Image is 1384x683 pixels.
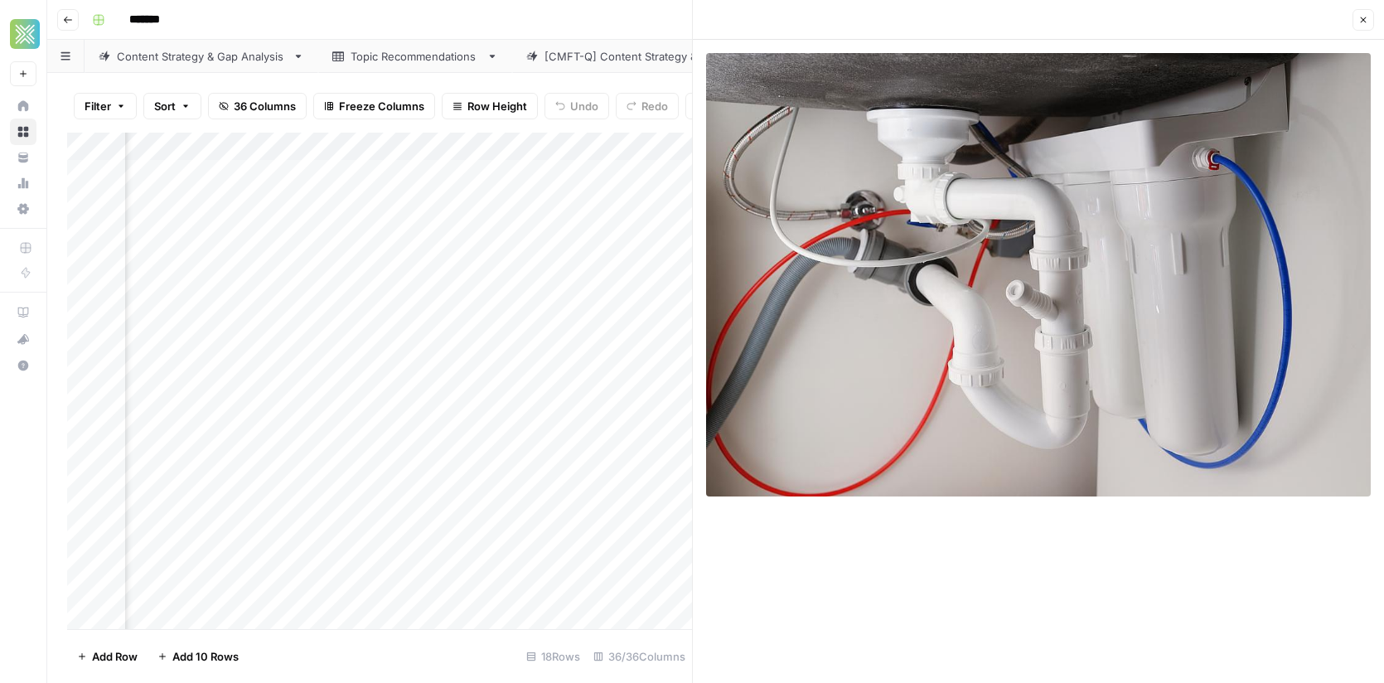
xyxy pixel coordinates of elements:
a: Settings [10,196,36,222]
span: Add 10 Rows [172,648,239,665]
a: Usage [10,170,36,196]
a: [CMFT-Q] Content Strategy & Gap Analysis [512,40,801,73]
button: Row Height [442,93,538,119]
span: Filter [85,98,111,114]
span: 36 Columns [234,98,296,114]
button: Sort [143,93,201,119]
a: Browse [10,119,36,145]
span: Sort [154,98,176,114]
button: Filter [74,93,137,119]
img: Xponent21 Logo [10,19,40,49]
span: Redo [641,98,668,114]
button: Add 10 Rows [148,643,249,670]
div: [CMFT-Q] Content Strategy & Gap Analysis [544,48,769,65]
button: Redo [616,93,679,119]
div: Content Strategy & Gap Analysis [117,48,286,65]
button: Workspace: Xponent21 [10,13,36,55]
div: 18 Rows [520,643,587,670]
button: What's new? [10,326,36,352]
div: What's new? [11,327,36,351]
div: Topic Recommendations [351,48,480,65]
a: Topic Recommendations [318,40,512,73]
button: Freeze Columns [313,93,435,119]
span: Row Height [467,98,527,114]
button: 36 Columns [208,93,307,119]
a: Content Strategy & Gap Analysis [85,40,318,73]
a: Your Data [10,144,36,171]
span: Add Row [92,648,138,665]
button: Undo [544,93,609,119]
img: Row/Cell [706,53,1371,497]
span: Undo [570,98,598,114]
a: Home [10,93,36,119]
button: Add Row [67,643,148,670]
div: 36/36 Columns [587,643,692,670]
span: Freeze Columns [339,98,424,114]
button: Help + Support [10,352,36,379]
a: AirOps Academy [10,299,36,326]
